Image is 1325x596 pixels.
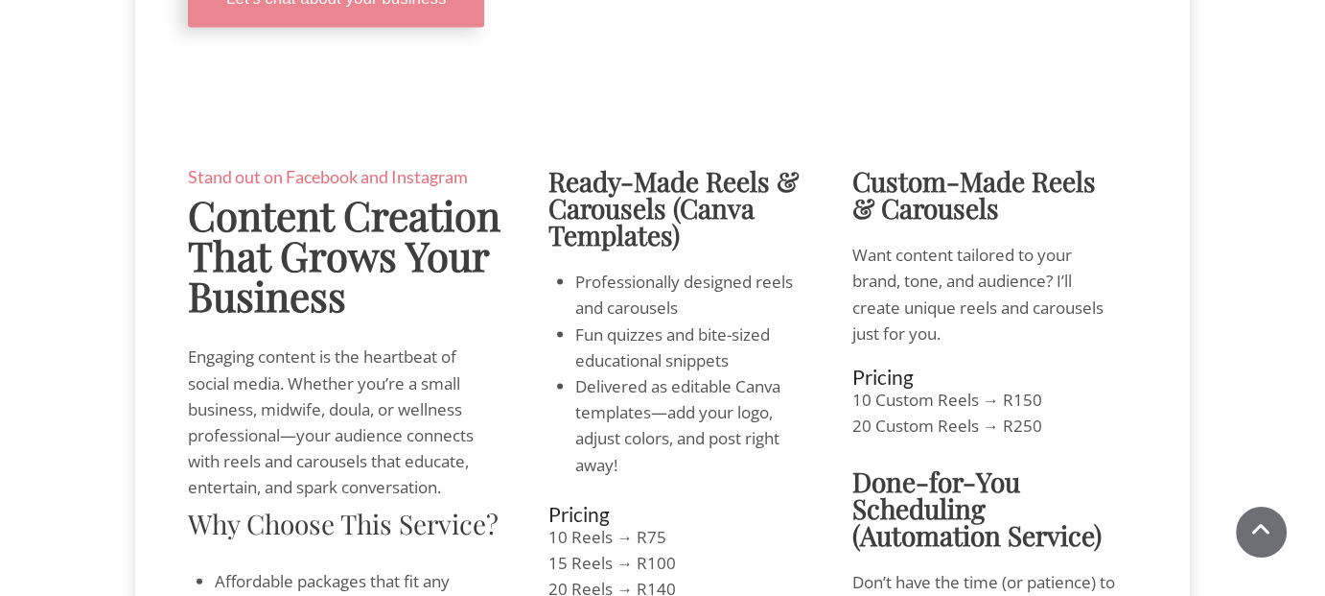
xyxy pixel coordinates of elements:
p: 10 Reels → R75 [548,524,814,550]
p: Want content tailored to your brand, tone, and audience? I’ll create unique reels and carousels j... [852,242,1118,346]
li: Fun quizzes and bite-sized educational snippets [575,322,814,373]
h4: Pricing [852,367,1118,387]
p: 10 Custom Reels → R150 [852,387,1118,413]
span: Stand out on Facebook and Instagram [188,166,468,187]
li: Delivered as editable Canva templates—add your logo, adjust colors, and post right away! [575,373,814,478]
p: 20 Custom Reels → R250 [852,413,1118,439]
span: Custom-Made Reels & Carousels [852,163,1096,226]
span: Done-for-You Scheduling (Automation Service) [852,464,1102,553]
h3: Why Choose This Service? [188,511,529,537]
span: Ready-Made Reels & Carousels (Canva Templates) [548,163,799,252]
h4: Pricing [548,504,814,524]
span: Content Creation That Grows Your Business [188,188,500,322]
p: Engaging content is the heartbeat of social media. Whether you’re a small business, midwife, doul... [188,344,478,500]
p: 15 Reels → R100 [548,550,814,576]
li: Professionally designed reels and carousels [575,269,814,321]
